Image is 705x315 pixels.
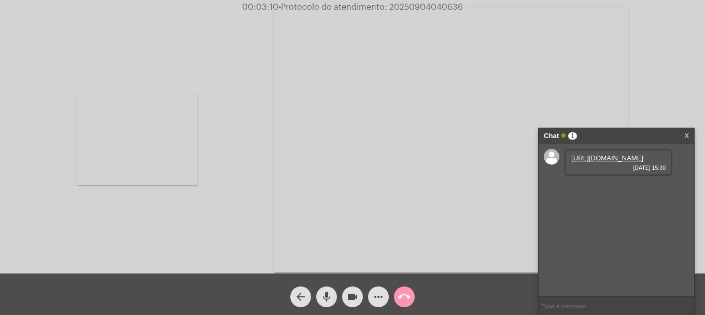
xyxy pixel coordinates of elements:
span: Online [561,133,566,138]
a: X [684,128,689,144]
span: 1 [568,132,577,140]
input: Type a message [539,297,694,315]
mat-icon: videocam [346,291,359,303]
span: [DATE] 15:30 [571,165,666,171]
span: Protocolo do atendimento: 20250904040636 [278,3,463,11]
strong: Chat [544,128,559,144]
span: • [278,3,281,11]
mat-icon: more_horiz [372,291,385,303]
mat-icon: call_end [398,291,411,303]
mat-icon: arrow_back [294,291,307,303]
mat-icon: mic [320,291,333,303]
a: [URL][DOMAIN_NAME] [571,154,643,162]
span: 00:03:10 [242,3,278,11]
